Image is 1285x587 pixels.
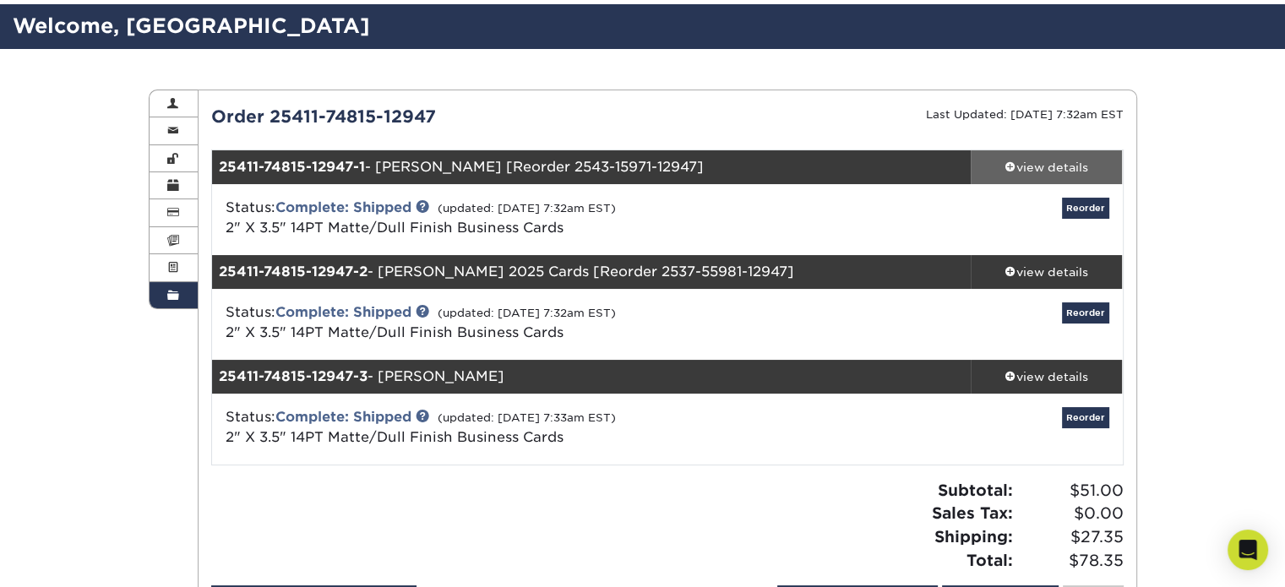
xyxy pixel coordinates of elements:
[212,150,971,184] div: - [PERSON_NAME] [Reorder 2543-15971-12947]
[1018,502,1124,525] span: $0.00
[971,159,1123,176] div: view details
[275,304,411,320] a: Complete: Shipped
[213,302,819,343] div: Status:
[971,360,1123,394] a: view details
[1062,407,1109,428] a: Reorder
[275,199,411,215] a: Complete: Shipped
[971,264,1123,280] div: view details
[934,527,1013,546] strong: Shipping:
[966,551,1013,569] strong: Total:
[926,108,1124,121] small: Last Updated: [DATE] 7:32am EST
[932,503,1013,522] strong: Sales Tax:
[938,481,1013,499] strong: Subtotal:
[212,360,971,394] div: - [PERSON_NAME]
[971,150,1123,184] a: view details
[1018,525,1124,549] span: $27.35
[438,202,616,215] small: (updated: [DATE] 7:32am EST)
[1018,479,1124,503] span: $51.00
[275,409,411,425] a: Complete: Shipped
[1228,530,1268,570] div: Open Intercom Messenger
[438,411,616,424] small: (updated: [DATE] 7:33am EST)
[219,368,368,384] strong: 25411-74815-12947-3
[1062,198,1109,219] a: Reorder
[226,220,564,236] span: 2" X 3.5" 14PT Matte/Dull Finish Business Cards
[971,255,1123,289] a: view details
[226,429,564,445] a: 2" X 3.5" 14PT Matte/Dull Finish Business Cards
[438,307,616,319] small: (updated: [DATE] 7:32am EST)
[971,368,1123,385] div: view details
[213,407,819,448] div: Status:
[212,255,971,289] div: - [PERSON_NAME] 2025 Cards [Reorder 2537-55981-12947]
[226,324,564,340] span: 2" X 3.5" 14PT Matte/Dull Finish Business Cards
[219,264,368,280] strong: 25411-74815-12947-2
[199,104,667,129] div: Order 25411-74815-12947
[1062,302,1109,323] a: Reorder
[1018,549,1124,573] span: $78.35
[213,198,819,238] div: Status:
[219,159,365,175] strong: 25411-74815-12947-1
